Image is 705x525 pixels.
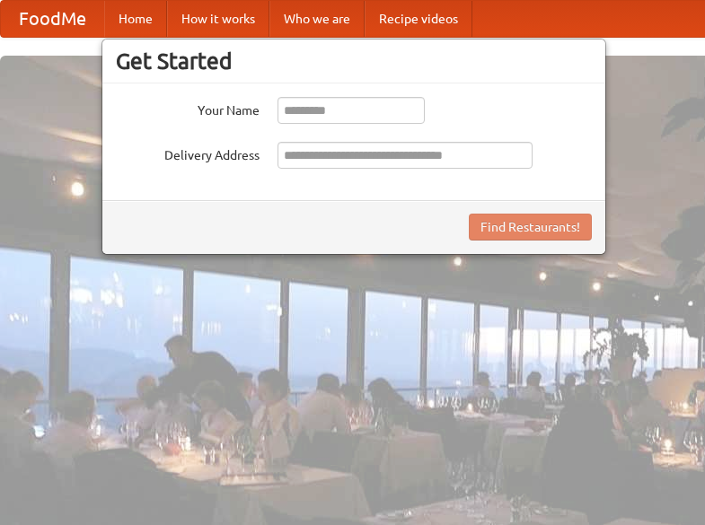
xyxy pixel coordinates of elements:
[365,1,472,37] a: Recipe videos
[469,214,592,241] button: Find Restaurants!
[104,1,167,37] a: Home
[116,97,260,119] label: Your Name
[269,1,365,37] a: Who we are
[116,142,260,164] label: Delivery Address
[116,48,592,74] h3: Get Started
[167,1,269,37] a: How it works
[1,1,104,37] a: FoodMe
